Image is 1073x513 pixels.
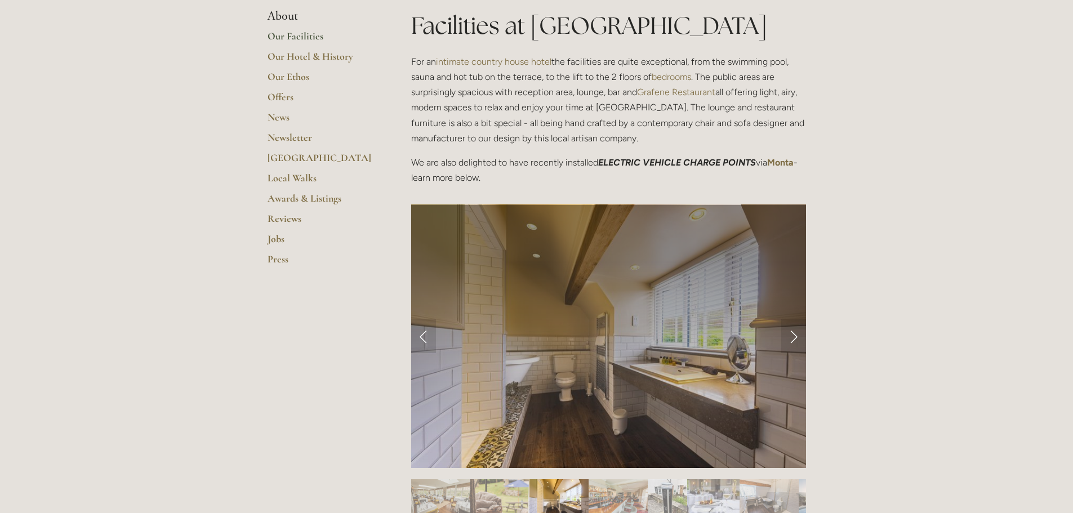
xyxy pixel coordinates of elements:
a: Offers [268,91,375,111]
a: Local Walks [268,172,375,192]
a: [GEOGRAPHIC_DATA] [268,151,375,172]
a: Awards & Listings [268,192,375,212]
a: News [268,111,375,131]
p: For an the facilities are quite exceptional, from the swimming pool, sauna and hot tub on the ter... [411,54,806,146]
a: Next Slide [781,319,806,353]
a: bedrooms [652,72,691,82]
a: Our Ethos [268,70,375,91]
h1: Facilities at [GEOGRAPHIC_DATA] [411,9,806,42]
p: We are also delighted to have recently installed via - learn more below. [411,155,806,185]
a: Monta [767,157,794,168]
a: intimate country house hotel [436,56,551,67]
a: Press [268,253,375,273]
a: Newsletter [268,131,375,151]
a: Our Hotel & History [268,50,375,70]
a: Reviews [268,212,375,233]
a: Our Facilities [268,30,375,50]
a: Grafene Restaurant [637,87,715,97]
li: About [268,9,375,24]
a: Jobs [268,233,375,253]
em: ELECTRIC VEHICLE CHARGE POINTS [598,157,756,168]
a: Previous Slide [411,319,436,353]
